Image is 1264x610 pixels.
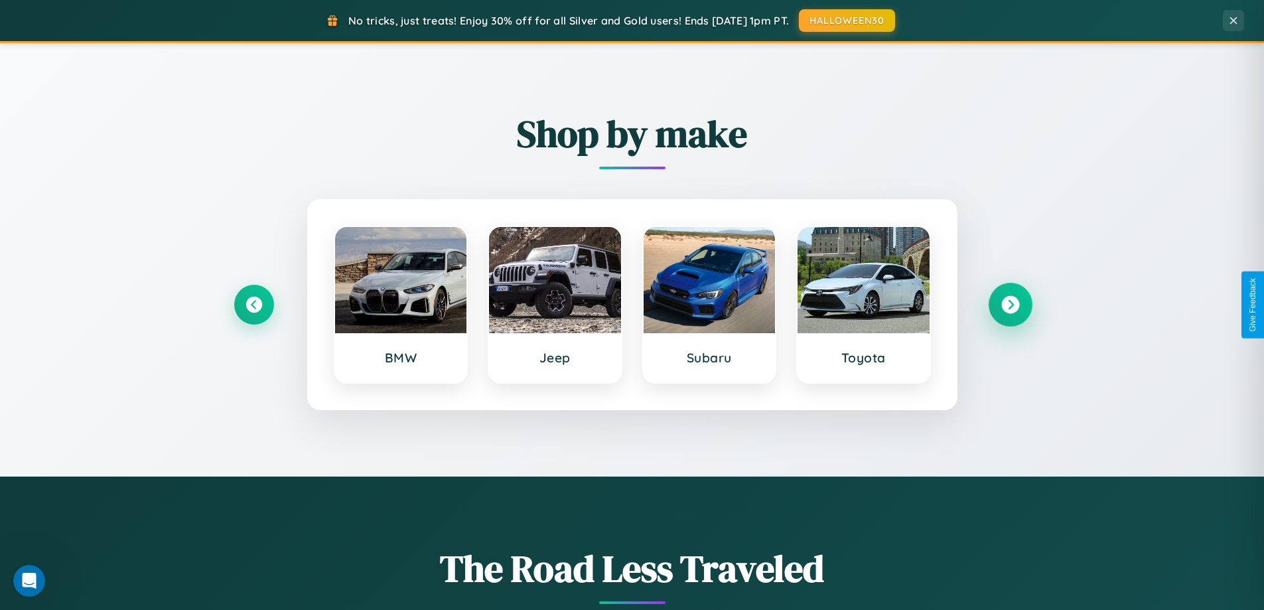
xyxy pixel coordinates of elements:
[799,9,895,32] button: HALLOWEEN30
[348,350,454,366] h3: BMW
[348,14,789,27] span: No tricks, just treats! Enjoy 30% off for all Silver and Gold users! Ends [DATE] 1pm PT.
[657,350,762,366] h3: Subaru
[1248,278,1257,332] div: Give Feedback
[234,108,1030,159] h2: Shop by make
[502,350,608,366] h3: Jeep
[13,565,45,597] iframe: Intercom live chat
[234,543,1030,594] h1: The Road Less Traveled
[811,350,916,366] h3: Toyota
